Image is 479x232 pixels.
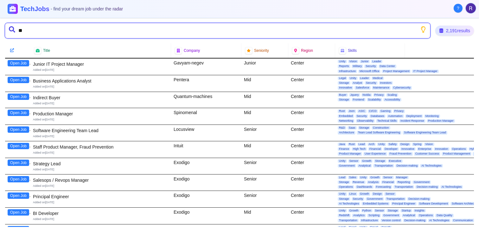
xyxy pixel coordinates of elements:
[373,93,385,97] span: Privacy
[374,159,386,163] span: Storage
[387,143,398,146] span: Safety
[33,95,169,101] div: Indirect Buyer
[8,176,29,182] button: Open Job
[355,114,368,118] span: Security
[301,48,313,53] span: Region
[338,192,347,196] span: Unity
[395,164,419,168] span: Decision-making
[338,131,355,134] span: Architecture
[8,94,29,100] button: Open Job
[338,185,354,189] span: Operations
[380,219,402,222] span: Version control
[338,143,346,146] span: Java
[352,64,363,68] span: Military
[8,160,29,166] button: Open Job
[33,61,169,67] div: Junior IT Project Manager
[372,192,383,196] span: Design
[171,92,241,108] div: Quantum-machines
[241,174,288,191] div: Senior
[386,93,398,97] span: Scaling
[364,64,377,68] span: Security
[241,108,288,125] div: Mid
[171,58,241,75] div: Gavyam-negev
[33,177,169,183] div: Salesops / Revops Manager
[348,176,358,179] span: Sales
[420,26,426,33] button: Show search tips
[33,217,169,221] div: Added on [DATE]
[348,76,358,80] span: Unity
[338,126,346,130] span: R&D
[338,98,350,101] span: Storage
[338,152,362,156] span: Product Manager
[427,119,455,123] span: Production Manager
[8,110,29,116] button: Open Job
[33,144,169,150] div: Staff Product Manager, Fraud Prevention
[418,202,449,205] span: Software Development
[368,109,378,113] span: CI/CD
[415,185,439,189] span: Decision-making
[371,60,382,63] span: Leader
[348,60,358,63] span: Vision
[465,3,476,14] button: User menu
[241,191,288,207] div: Senior
[8,143,29,149] button: Open Job
[171,158,241,174] div: Exodigo
[403,219,427,222] span: Decision-making
[355,185,374,189] span: Dashboards
[241,158,288,174] div: Senior
[338,226,347,229] span: Lead
[33,68,169,72] div: Added on [DATE]
[359,76,370,80] span: Leader
[435,26,474,36] div: 2,191 results
[363,152,387,156] span: User Experience
[338,159,347,163] span: Unity
[338,202,360,205] span: AI Technologies
[375,185,392,189] span: Forecasting
[440,185,463,189] span: AI Technologies
[391,202,417,205] span: Principal Engineer
[369,114,386,118] span: Databases
[403,131,447,134] span: Software Engineering Team Lead
[358,70,380,73] span: Microsoft Office
[348,48,357,53] span: Skills
[348,143,356,146] span: Rust
[359,226,368,229] span: Unity
[241,75,288,92] div: Mid
[361,159,373,163] span: Growth
[352,81,364,85] span: Analyst
[384,192,396,196] span: Sensor
[8,209,29,216] button: Open Job
[338,81,350,85] span: Storage
[393,109,405,113] span: Privacy
[349,93,360,97] span: Jquery
[372,76,384,80] span: Medical
[171,174,241,191] div: Exodigo
[338,86,353,89] span: Innovative
[338,60,347,63] span: Unity
[442,152,471,156] span: Product Management
[374,209,386,212] span: Sensor
[33,168,169,172] div: Added on [DATE]
[360,60,370,63] span: Junior
[405,114,423,118] span: Deployment
[361,202,390,205] span: Embedded Systems
[407,197,431,201] span: Decision-making
[352,180,366,184] span: Revenue
[338,209,347,212] span: Unity
[288,141,335,158] div: Center
[241,125,288,141] div: Senior
[8,77,29,83] button: Open Job
[171,208,241,224] div: Exodigo
[288,174,335,191] div: Center
[379,64,397,68] span: Data Center
[457,5,459,11] span: ?
[369,176,381,179] span: Growth
[241,208,288,224] div: Mid
[413,209,426,212] span: Insights
[288,58,335,75] div: Center
[33,193,169,200] div: Principal Engineer
[348,209,360,212] span: Growth
[400,209,412,212] span: Startup
[357,109,367,113] span: ASIC
[388,159,403,163] span: Executive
